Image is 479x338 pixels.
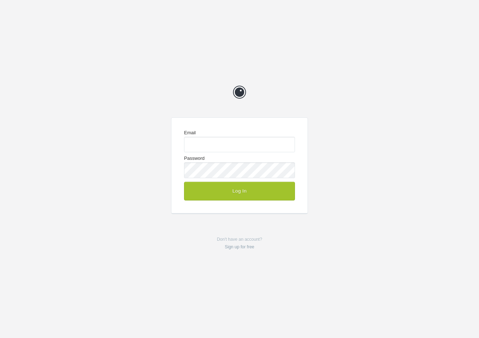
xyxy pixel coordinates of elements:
[184,162,295,178] input: Password
[184,130,295,152] label: Email
[184,182,295,200] button: Log In
[171,236,308,251] p: Don't have an account?
[184,156,295,178] label: Password
[229,81,250,103] a: Prevue
[225,244,254,249] a: Sign up for free
[184,137,295,152] input: Email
